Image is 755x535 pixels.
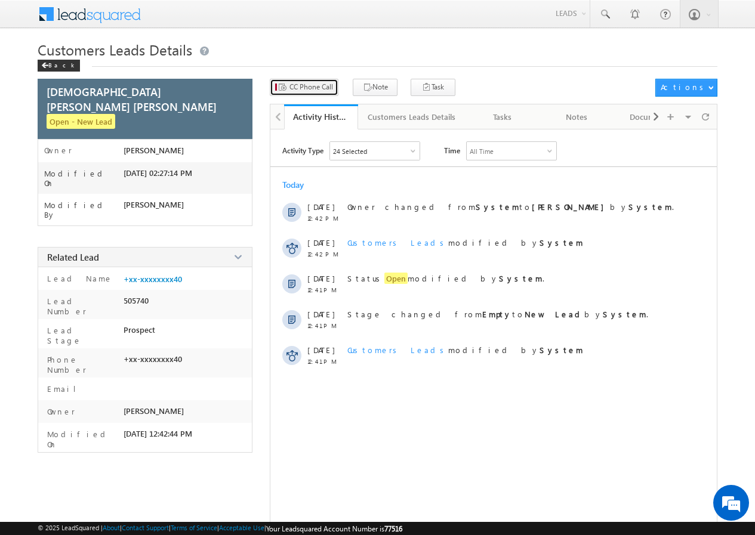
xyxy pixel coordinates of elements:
[333,147,367,155] div: 24 Selected
[47,114,115,129] span: Open - New Lead
[284,104,358,129] a: Activity History
[482,309,512,319] strong: Empty
[44,384,85,394] label: Email
[44,296,119,316] label: Lead Number
[47,251,99,263] span: Related Lead
[16,110,218,357] textarea: Type your message and hit 'Enter'
[124,200,184,209] span: [PERSON_NAME]
[307,358,343,365] span: 12:41 PM
[124,429,192,438] span: [DATE] 12:42:44 PM
[44,273,113,283] label: Lead Name
[347,345,583,355] span: modified by
[330,142,420,160] div: Owner Changed,Status Changed,Stage Changed,Source Changed,Notes & 19 more..
[347,237,448,248] span: Customers Leads
[540,104,614,129] a: Notes
[307,202,334,212] span: [DATE]
[124,146,184,155] span: [PERSON_NAME]
[293,111,349,122] div: Activity History
[540,345,583,355] strong: System
[124,274,182,284] a: +xx-xxxxxxxx40
[196,6,224,35] div: Minimize live chat window
[384,273,408,284] span: Open
[38,524,402,533] span: © 2025 LeadSquared | | | | |
[20,63,50,78] img: d_60004797649_company_0_60004797649
[628,202,672,212] strong: System
[525,309,584,319] strong: New Lead
[270,79,338,96] button: CC Phone Call
[282,179,321,190] div: Today
[540,237,583,248] strong: System
[347,345,448,355] span: Customers Leads
[38,40,192,59] span: Customers Leads Details
[307,237,334,248] span: [DATE]
[44,406,75,416] label: Owner
[38,60,80,72] div: Back
[266,524,402,533] span: Your Leadsquared Account Number is
[162,367,217,384] em: Start Chat
[347,237,583,248] span: modified by
[307,215,343,222] span: 12:42 PM
[499,273,543,283] strong: System
[171,524,217,531] a: Terms of Service
[122,524,169,531] a: Contact Support
[47,84,220,114] span: [DEMOGRAPHIC_DATA][PERSON_NAME] [PERSON_NAME]
[384,524,402,533] span: 77516
[661,82,708,92] div: Actions
[282,141,323,159] span: Activity Type
[62,63,201,78] div: Chat with us now
[368,110,455,124] div: Customers Leads Details
[655,79,717,97] button: Actions
[284,104,358,128] li: Activity History
[307,273,334,283] span: [DATE]
[307,251,343,258] span: 12:42 PM
[476,110,529,124] div: Tasks
[411,79,455,96] button: Task
[353,79,397,96] button: Note
[466,104,540,129] a: Tasks
[307,322,343,329] span: 12:41 PM
[124,296,149,305] span: 505740
[44,169,124,188] label: Modified On
[347,309,648,319] span: Stage changed from to by .
[289,82,333,92] span: CC Phone Call
[614,104,688,129] a: Documents
[624,110,677,124] div: Documents
[532,202,610,212] strong: [PERSON_NAME]
[444,141,460,159] span: Time
[307,309,334,319] span: [DATE]
[124,354,182,364] span: +xx-xxxxxxxx40
[44,325,119,345] label: Lead Stage
[44,200,124,219] label: Modified By
[44,146,72,155] label: Owner
[124,325,155,335] span: Prospect
[550,110,603,124] div: Notes
[44,354,119,375] label: Phone Number
[103,524,120,531] a: About
[347,273,544,284] span: Status modified by .
[307,345,334,355] span: [DATE]
[358,104,466,129] a: Customers Leads Details
[347,202,674,212] span: Owner changed from to by .
[124,406,184,416] span: [PERSON_NAME]
[307,286,343,293] span: 12:41 PM
[476,202,519,212] strong: System
[470,147,494,155] div: All Time
[219,524,264,531] a: Acceptable Use
[603,309,646,319] strong: System
[124,168,192,178] span: [DATE] 02:27:14 PM
[44,429,119,449] label: Modified On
